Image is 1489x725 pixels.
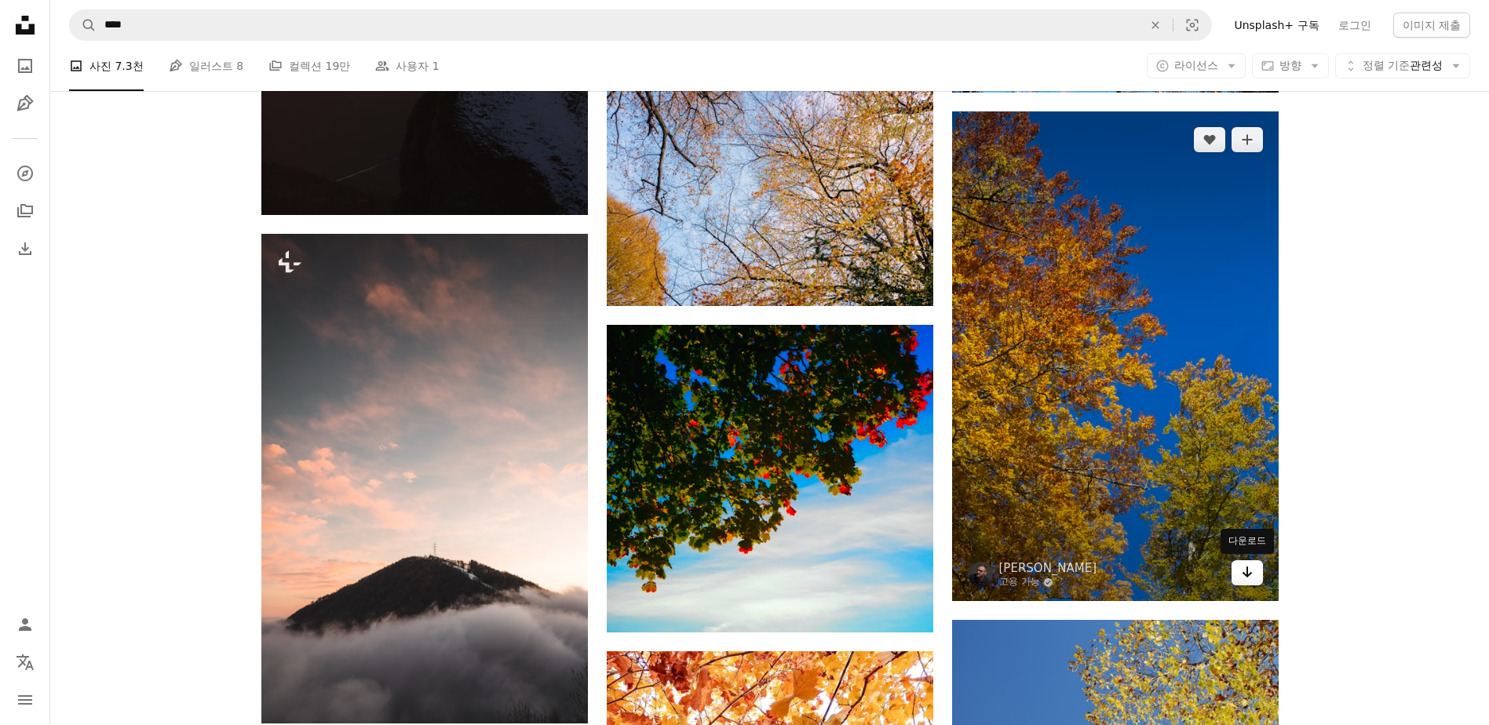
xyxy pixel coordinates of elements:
a: 노란 잎이있는 나무 [607,190,933,204]
span: 정렬 기준 [1363,59,1410,71]
a: 다운로드 [1232,560,1263,585]
button: 이미지 제출 [1393,13,1470,38]
span: 라이선스 [1174,59,1218,71]
a: 컬렉션 19만 [268,41,350,91]
span: 방향 [1279,59,1301,71]
span: 1 [432,57,440,75]
a: 로그인 / 가입 [9,609,41,640]
a: 붉은 꽃을 가진 나무 [607,471,933,485]
button: 언어 [9,647,41,678]
img: 해질녘 구름으로 뒤덮인 산 [261,234,588,723]
button: 라이선스 [1147,53,1246,78]
button: 삭제 [1138,10,1173,40]
img: Stefan Lehner의 프로필로 이동 [968,562,993,587]
img: 붉은 꽃을 가진 나무 [607,325,933,632]
a: 로그인 [1329,13,1381,38]
button: Unsplash 검색 [70,10,97,40]
span: 관련성 [1363,58,1443,74]
button: 메뉴 [9,684,41,716]
a: 컬렉션 [9,195,41,227]
button: 컬렉션에 추가 [1232,127,1263,152]
a: Unsplash+ 구독 [1224,13,1328,38]
a: 사진 [9,50,41,82]
img: 노란 잎이있는 나무 [607,89,933,306]
a: 탐색 [9,158,41,189]
a: 일러스트 [9,88,41,119]
div: 다운로드 [1221,529,1274,554]
a: 해질녘 구름으로 뒤덮인 산 [261,472,588,486]
a: 일러스트 8 [169,41,243,91]
span: 19만 [326,57,351,75]
a: [PERSON_NAME] [999,560,1097,576]
a: 푸른 하늘과 노란색과 붉은 잎이있는 나무 [952,349,1279,363]
span: 8 [236,57,243,75]
a: 다운로드 내역 [9,233,41,264]
img: 푸른 하늘과 노란색과 붉은 잎이있는 나무 [952,111,1279,601]
button: 방향 [1252,53,1329,78]
button: 시각적 검색 [1173,10,1211,40]
a: 고용 가능 [999,576,1097,588]
button: 좋아요 [1194,127,1225,152]
a: 사용자 1 [375,41,439,91]
button: 정렬 기준관련성 [1335,53,1470,78]
a: 홈 — Unsplash [9,9,41,44]
form: 사이트 전체에서 이미지 찾기 [69,9,1212,41]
